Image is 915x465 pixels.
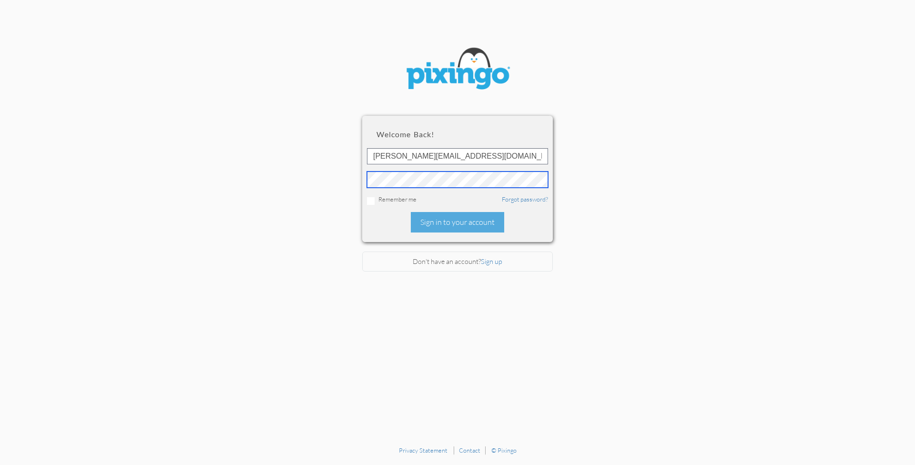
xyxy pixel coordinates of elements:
a: Sign up [481,257,502,265]
a: © Pixingo [491,446,517,454]
div: Remember me [367,195,548,205]
img: pixingo logo [400,43,515,97]
input: ID or Email [367,148,548,164]
a: Privacy Statement [399,446,447,454]
a: Contact [459,446,480,454]
div: Don't have an account? [362,252,553,272]
div: Sign in to your account [411,212,504,232]
a: Forgot password? [502,195,548,203]
h2: Welcome back! [376,130,539,139]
